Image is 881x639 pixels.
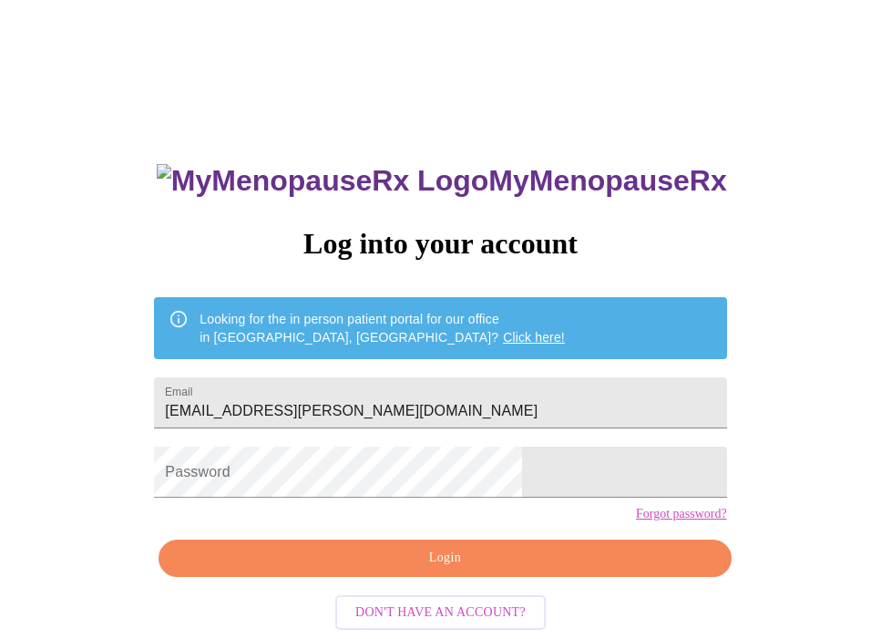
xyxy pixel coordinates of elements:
button: Login [159,540,731,577]
span: Login [179,547,710,570]
div: Looking for the in person patient portal for our office in [GEOGRAPHIC_DATA], [GEOGRAPHIC_DATA]? [200,303,565,354]
h3: Log into your account [154,227,726,261]
a: Forgot password? [636,507,727,521]
a: Don't have an account? [331,603,550,619]
button: Don't have an account? [335,595,546,631]
span: Don't have an account? [355,602,526,624]
a: Click here! [503,330,565,345]
h3: MyMenopauseRx [157,164,727,198]
img: MyMenopauseRx Logo [157,164,488,198]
